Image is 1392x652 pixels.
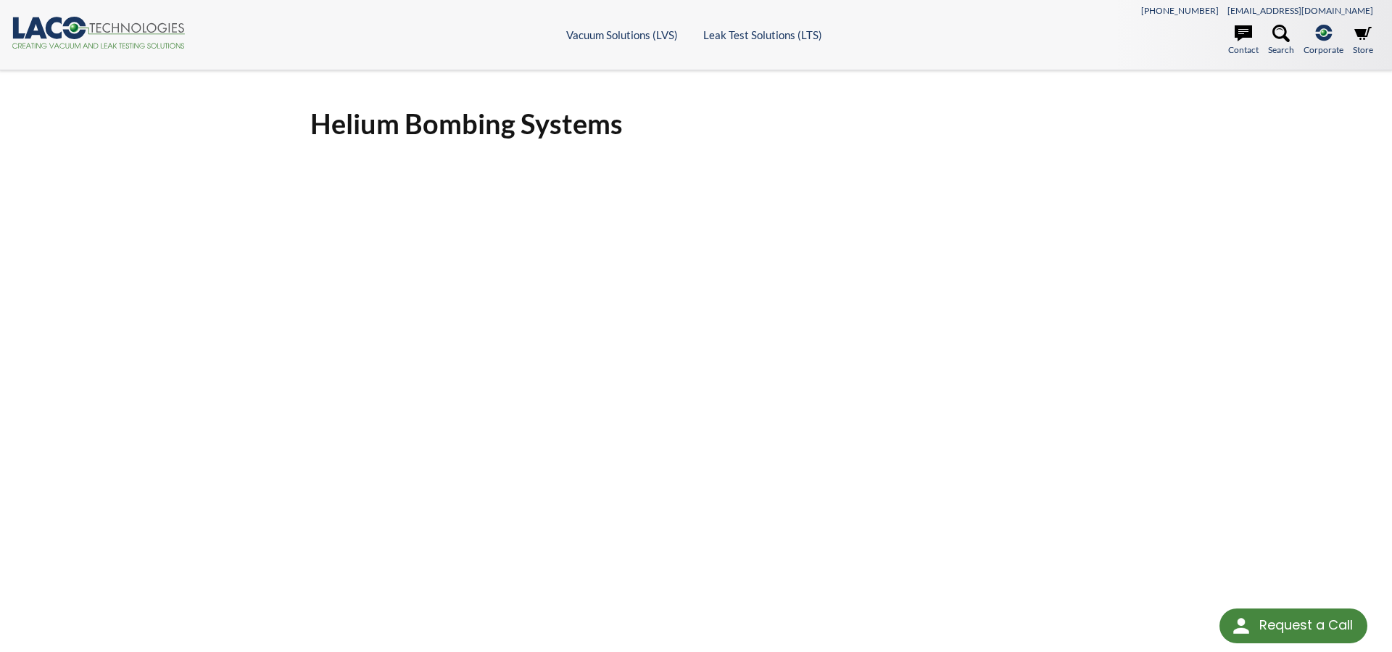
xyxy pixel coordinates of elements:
a: Leak Test Solutions (LTS) [703,28,822,41]
a: [EMAIL_ADDRESS][DOMAIN_NAME] [1227,5,1373,16]
a: Search [1268,25,1294,57]
a: [PHONE_NUMBER] [1141,5,1219,16]
a: Vacuum Solutions (LVS) [566,28,678,41]
a: Store [1353,25,1373,57]
span: Corporate [1304,43,1343,57]
div: Request a Call [1219,608,1367,643]
div: Request a Call [1259,608,1353,642]
a: Contact [1228,25,1259,57]
h1: Helium Bombing Systems [310,106,1082,141]
img: round button [1230,614,1253,637]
